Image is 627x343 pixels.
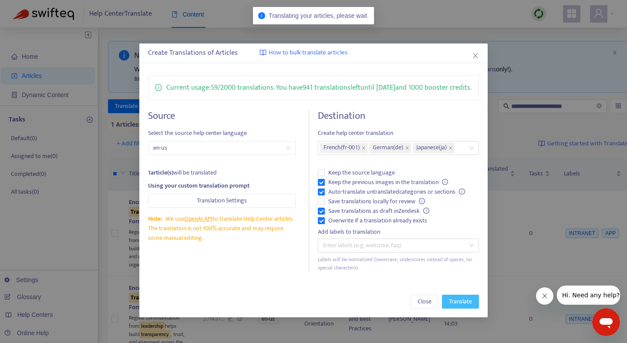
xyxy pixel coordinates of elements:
span: Japanese ( ja ) [416,143,447,153]
span: Translate [449,297,472,306]
a: OpenAI API [184,214,212,224]
iframe: Close message [536,287,553,305]
span: info-circle [258,12,265,19]
h4: Source [148,110,296,122]
div: Add labels to translation [318,227,479,237]
div: Using your custom translation prompt [148,181,296,191]
span: close [405,146,409,150]
span: Save translations locally for review [325,197,428,206]
span: close [361,146,366,150]
div: Create Translations of Articles [148,48,479,58]
span: info-circle [423,208,429,214]
span: Note: [148,214,162,224]
span: Save translations as draft in Zendesk [325,206,433,216]
iframe: Message from company [557,286,620,305]
button: Close [411,295,438,309]
iframe: Button to launch messaging window [592,308,620,336]
span: Keep the source language [325,168,398,178]
span: Translating your articles, please wait. [269,12,369,19]
a: How to bulk translate articles [260,48,347,58]
span: Close [418,297,431,306]
p: Current usage: 59 / 2000 translations . You have 941 translations left until [DATE] and 1000 boos... [166,82,472,93]
span: How to bulk translate articles [269,48,347,58]
strong: 1 article(s) [148,168,173,178]
h4: Destination [318,110,479,122]
span: German ( de ) [373,143,403,153]
span: en-us [153,141,290,155]
span: French ( fr-001 ) [324,143,360,153]
span: Select the source help center language [148,128,296,138]
span: Keep the previous images in the translation [325,178,452,187]
span: Translation Settings [197,196,247,205]
div: Labels will be normalized (lowercase, underscores instead of spaces, no special characters). [318,256,479,272]
span: info-circle [155,82,162,91]
div: will be translated [148,168,296,178]
span: Overwrite if a translation already exists [325,216,431,225]
img: image-link [260,49,266,56]
div: We use to translate Help Center articles. The translation is not 100% accurate and may require so... [148,214,296,243]
span: info-circle [419,198,425,204]
span: close [448,146,453,150]
span: Auto-translate untranslated categories or sections [325,187,469,197]
span: Create help center translation [318,128,479,138]
button: Close [471,51,480,61]
span: info-circle [459,188,465,195]
span: close [472,52,479,59]
span: info-circle [442,179,448,185]
button: Translation Settings [148,194,296,208]
button: Translate [442,295,479,309]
